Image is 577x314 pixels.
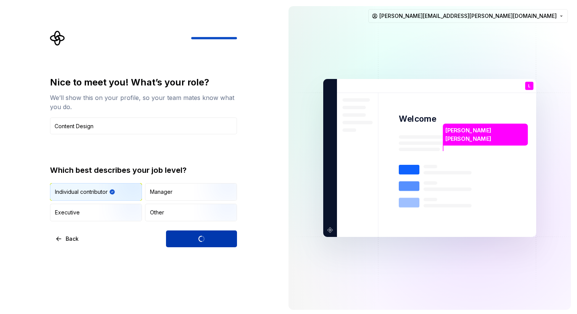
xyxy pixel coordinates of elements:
span: Back [66,235,79,243]
p: Welcome [399,113,436,124]
div: Nice to meet you! What’s your role? [50,76,237,89]
button: [PERSON_NAME][EMAIL_ADDRESS][PERSON_NAME][DOMAIN_NAME] [368,9,568,23]
div: Manager [150,188,172,196]
p: L [528,84,530,88]
div: Which best describes your job level? [50,165,237,176]
span: [PERSON_NAME][EMAIL_ADDRESS][PERSON_NAME][DOMAIN_NAME] [379,12,557,20]
div: We’ll show this on your profile, so your team mates know what you do. [50,93,237,111]
div: Executive [55,209,80,216]
div: Individual contributor [55,188,108,196]
div: Other [150,209,164,216]
input: Job title [50,118,237,134]
svg: Supernova Logo [50,31,65,46]
button: Back [50,230,85,247]
p: [PERSON_NAME] [PERSON_NAME] [445,126,525,143]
